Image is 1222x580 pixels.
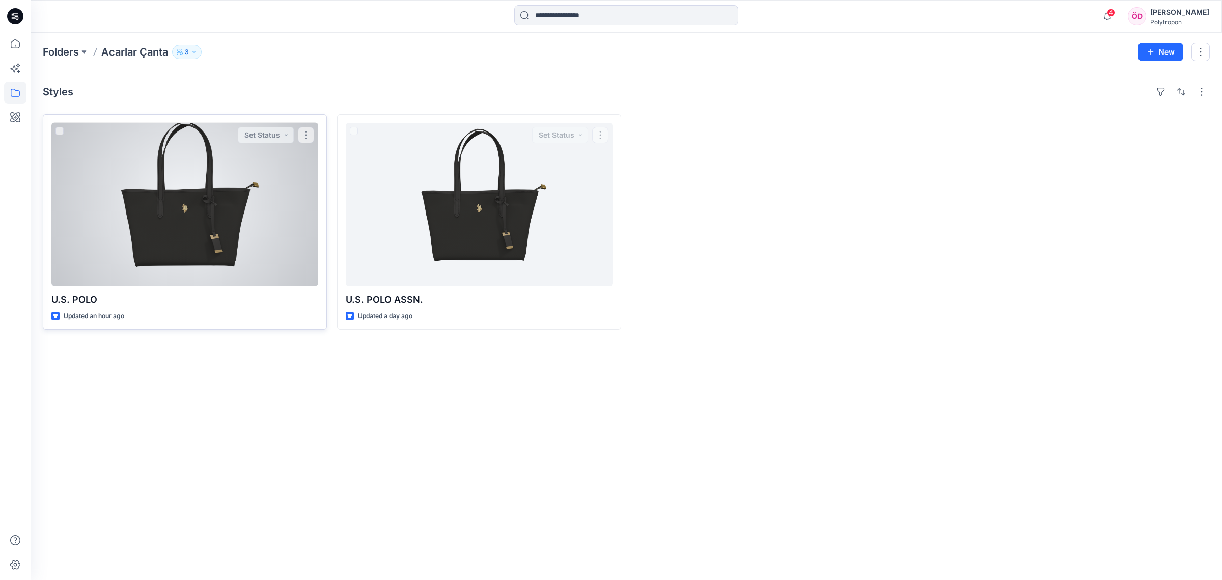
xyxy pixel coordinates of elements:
p: U.S. POLO ASSN. [346,293,613,307]
a: U.S. POLO [51,123,318,286]
a: Folders [43,45,79,59]
p: Updated a day ago [358,311,412,322]
span: 4 [1107,9,1115,17]
button: 3 [172,45,202,59]
p: Acarlar Çanta [101,45,168,59]
button: New [1138,43,1183,61]
p: 3 [185,46,189,58]
div: Polytropon [1150,18,1209,26]
p: Updated an hour ago [64,311,124,322]
p: U.S. POLO [51,293,318,307]
a: U.S. POLO ASSN. [346,123,613,286]
div: ÖD [1128,7,1146,25]
div: [PERSON_NAME] [1150,6,1209,18]
h4: Styles [43,86,73,98]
